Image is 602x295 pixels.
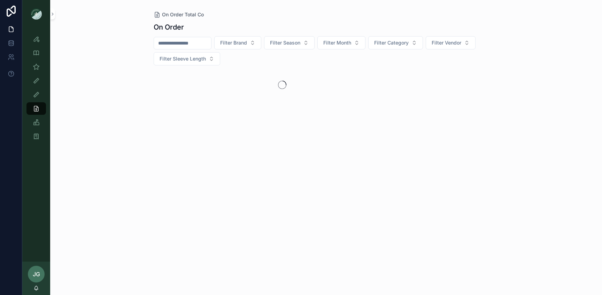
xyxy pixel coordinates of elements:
[368,36,423,49] button: Select Button
[323,39,351,46] span: Filter Month
[214,36,261,49] button: Select Button
[154,11,204,18] a: On Order Total Co
[154,22,184,32] h1: On Order
[22,28,50,152] div: scrollable content
[374,39,409,46] span: Filter Category
[162,11,204,18] span: On Order Total Co
[270,39,300,46] span: Filter Season
[432,39,461,46] span: Filter Vendor
[426,36,476,49] button: Select Button
[31,8,42,19] img: App logo
[220,39,247,46] span: Filter Brand
[154,52,220,65] button: Select Button
[317,36,365,49] button: Select Button
[33,270,40,278] span: JG
[160,55,206,62] span: Filter Sleeve Length
[264,36,315,49] button: Select Button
